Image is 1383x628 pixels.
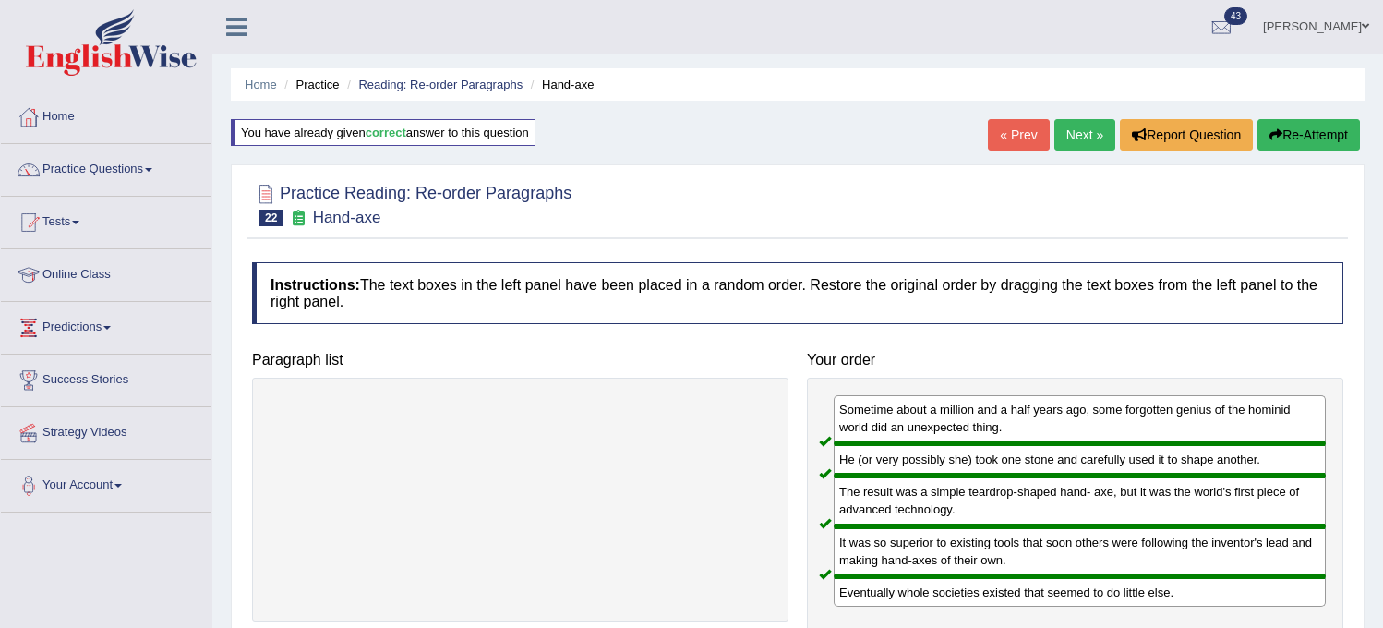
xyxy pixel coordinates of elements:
a: Strategy Videos [1,407,211,453]
a: Your Account [1,460,211,506]
div: The result was a simple teardrop-shaped hand- axe, but it was the world's first piece of advanced... [834,476,1326,525]
span: 43 [1224,7,1247,25]
a: Online Class [1,249,211,296]
a: Next » [1054,119,1115,151]
h4: The text boxes in the left panel have been placed in a random order. Restore the original order b... [252,262,1343,324]
div: Sometime about a million and a half years ago, some forgotten genius of the hominid world did an ... [834,395,1326,443]
h4: Your order [807,352,1343,368]
a: Home [1,91,211,138]
small: Exam occurring question [288,210,307,227]
div: It was so superior to existing tools that soon others were following the inventor's lead and maki... [834,526,1326,576]
b: correct [366,126,406,139]
h4: Paragraph list [252,352,788,368]
small: Hand-axe [313,209,381,226]
button: Re-Attempt [1257,119,1360,151]
h2: Practice Reading: Re-order Paragraphs [252,180,571,226]
a: Predictions [1,302,211,348]
a: Reading: Re-order Paragraphs [358,78,523,91]
li: Practice [280,76,339,93]
a: Tests [1,197,211,243]
b: Instructions: [271,277,360,293]
li: Hand-axe [526,76,595,93]
a: Home [245,78,277,91]
a: Practice Questions [1,144,211,190]
div: You have already given answer to this question [231,119,535,146]
a: « Prev [988,119,1049,151]
div: He (or very possibly she) took one stone and carefully used it to shape another. [834,443,1326,476]
button: Report Question [1120,119,1253,151]
div: Eventually whole societies existed that seemed to do little else. [834,576,1326,607]
a: Success Stories [1,355,211,401]
span: 22 [259,210,283,226]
